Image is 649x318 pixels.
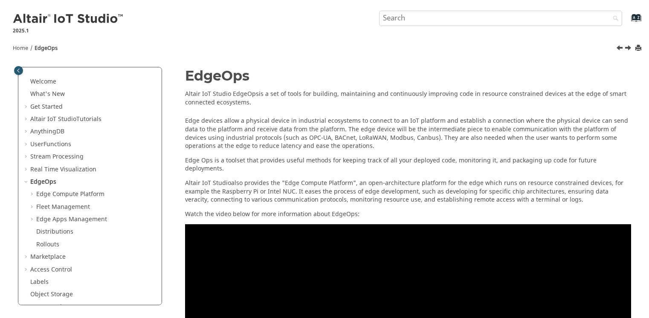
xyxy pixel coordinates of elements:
[185,156,632,173] p: Edge Ops is a toolset that provides useful methods for keeping track of all your deployed code, m...
[13,27,125,35] p: 2025.1
[29,190,36,199] span: Expand Edge Compute Platform
[36,240,59,249] a: Rollouts
[23,127,30,136] span: Expand AnythingDB
[29,203,36,211] span: Expand Fleet Management
[43,140,71,149] span: Functions
[636,43,643,54] button: Print this page
[30,140,71,149] a: UserFunctions
[30,290,73,299] a: Object Storage
[30,278,49,286] a: Labels
[14,66,23,75] button: Toggle publishing table of content
[30,177,56,186] a: EdgeOps
[30,265,72,274] a: Access Control
[13,12,125,26] img: Altair IoT Studio
[13,44,28,52] a: Home
[23,253,30,261] span: Expand Marketplace
[30,90,65,98] a: What's New
[185,179,231,188] span: Altair IoT Studio
[626,44,632,54] a: Next topic: Edge Compute Platform
[35,44,58,52] a: EdgeOps
[233,90,259,98] span: EdgeOps
[185,90,231,98] span: Altair IoT Studio
[617,44,624,54] a: Previous topic: Share Workbooks
[30,165,96,174] a: Real Time Visualization
[23,165,30,174] span: Expand Real Time Visualization
[30,115,101,124] a: Altair IoT StudioTutorials
[23,266,30,274] span: Expand Access Control
[185,210,632,219] p: Watch the video below for more information about EdgeOps:
[23,115,30,124] span: Expand Altair IoT StudioTutorials
[23,140,30,149] span: Expand UserFunctions
[185,90,632,107] p: is a set of tools for building, maintaining and continuously improving code in resource constrain...
[602,11,626,27] button: Search
[30,303,72,312] a: Space Settings
[30,152,84,161] a: Stream Processing
[185,179,632,204] p: also provides the "Edge Compute Platform", an open-architecture platform for the edge which runs ...
[23,303,30,312] span: Expand Space Settings
[36,227,73,236] a: Distributions
[379,11,623,26] input: Search query
[36,215,107,224] a: Edge Apps Management
[30,252,66,261] a: Marketplace
[30,102,63,111] a: Get Started
[617,17,637,26] a: Go to index terms page
[185,67,249,84] span: EdgeOps
[23,103,30,111] span: Expand Get Started
[30,77,56,86] a: Welcome
[185,117,632,150] p: Edge devices allow a physical device in industrial ecosystems to connect to an IoT platform and e...
[29,215,36,224] span: Expand Edge Apps Management
[23,178,30,186] span: Collapse EdgeOps
[23,153,30,161] span: Expand Stream Processing
[30,115,76,124] span: Altair IoT Studio
[30,127,64,136] a: AnythingDB
[36,190,104,199] a: Edge Compute Platform
[36,202,90,211] a: Fleet Management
